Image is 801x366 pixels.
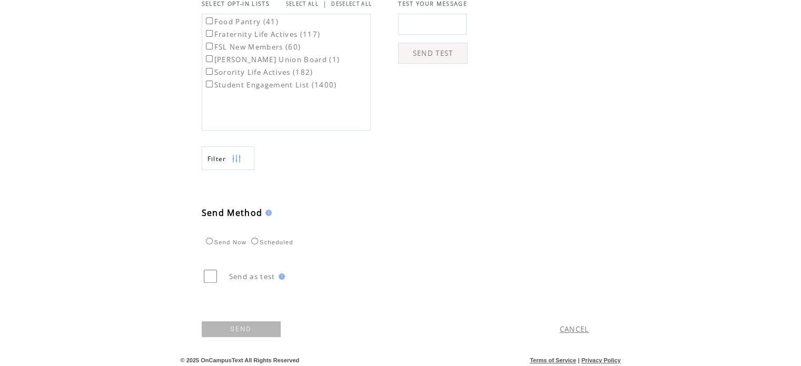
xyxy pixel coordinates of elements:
a: Privacy Policy [581,357,621,363]
label: [PERSON_NAME] Union Board (1) [204,55,340,64]
a: Filter [202,146,254,170]
label: Scheduled [249,239,293,245]
input: Food Pantry (41) [206,17,213,24]
input: Sorority Life Actives (182) [206,68,213,75]
input: Fraternity Life Actives (117) [206,30,213,37]
label: Food Pantry (41) [204,17,279,26]
a: Terms of Service [530,357,576,363]
input: FSL New Members (60) [206,43,213,50]
label: Fraternity Life Actives (117) [204,29,321,39]
span: Send Method [202,207,263,219]
input: Scheduled [251,238,258,244]
a: SELECT ALL [286,1,319,7]
a: SEND [202,321,281,337]
input: Send Now [206,238,213,244]
input: [PERSON_NAME] Union Board (1) [206,55,213,62]
span: © 2025 OnCampusText All Rights Reserved [181,357,300,363]
img: help.gif [275,273,285,280]
label: Student Engagement List (1400) [204,80,337,90]
input: Student Engagement List (1400) [206,81,213,87]
img: help.gif [262,210,272,216]
a: SEND TEST [398,43,468,64]
a: DESELECT ALL [331,1,372,7]
span: Show filters [207,154,226,163]
label: Send Now [203,239,246,245]
span: Send as test [229,272,275,281]
label: Sorority Life Actives (182) [204,67,313,77]
span: | [578,357,579,363]
img: filters.png [232,147,241,171]
label: FSL New Members (60) [204,42,301,52]
a: CANCEL [560,324,589,334]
